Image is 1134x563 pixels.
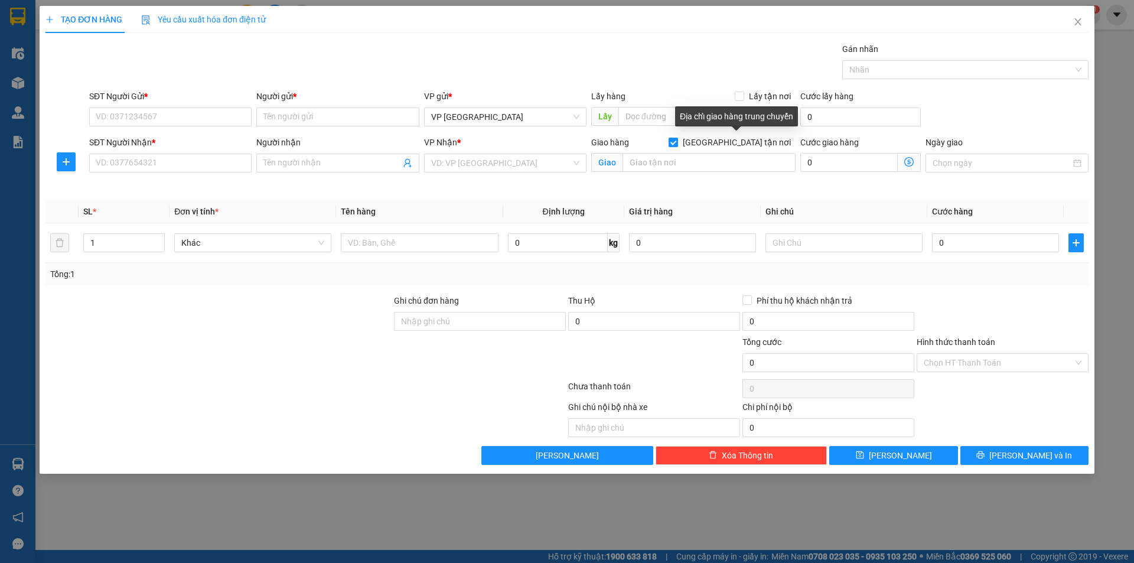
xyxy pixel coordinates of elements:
input: Cước lấy hàng [800,108,921,126]
span: dollar-circle [904,157,914,167]
input: Cước giao hàng [800,153,898,172]
th: Ghi chú [761,200,927,223]
span: Yêu cầu xuất hóa đơn điện tử [141,15,266,24]
input: Ghi Chú [765,233,923,252]
label: Hình thức thanh toán [917,337,995,347]
span: plus [57,157,75,167]
img: icon [141,15,151,25]
span: VP Đà Nẵng [431,108,579,126]
span: Định lượng [543,207,585,216]
input: 0 [629,233,756,252]
span: Đơn vị tính [174,207,219,216]
button: [PERSON_NAME] [481,446,653,465]
input: VD: Bàn, Ghế [341,233,498,252]
span: Lấy [591,107,618,126]
span: Thu Hộ [568,296,595,305]
span: VP Nhận [424,138,457,147]
span: plus [45,15,54,24]
label: Gán nhãn [842,44,878,54]
span: kg [608,233,620,252]
span: Cước hàng [932,207,973,216]
label: Ngày giao [926,138,963,147]
div: Người nhận [256,136,419,149]
span: Tên hàng [341,207,376,216]
div: Người gửi [256,90,419,103]
span: Giao [591,153,623,172]
label: Cước giao hàng [800,138,859,147]
div: Địa chỉ giao hàng trung chuyển [675,106,798,126]
input: Ngày giao [933,157,1070,170]
span: user-add [403,158,412,168]
button: plus [57,152,76,171]
button: delete [50,233,69,252]
span: Phí thu hộ khách nhận trả [752,294,857,307]
label: Cước lấy hàng [800,92,853,101]
span: Khác [181,234,324,252]
span: close [1073,17,1083,27]
span: Giá trị hàng [629,207,673,216]
input: Dọc đường [618,107,796,126]
span: [PERSON_NAME] và In [989,449,1072,462]
span: delete [709,451,717,460]
span: save [856,451,864,460]
div: SĐT Người Gửi [89,90,252,103]
button: Close [1061,6,1094,39]
span: Lấy tận nơi [744,90,796,103]
span: [PERSON_NAME] [536,449,599,462]
span: [PERSON_NAME] [869,449,932,462]
input: Nhập ghi chú [568,418,740,437]
button: printer[PERSON_NAME] và In [960,446,1089,465]
div: Chi phí nội bộ [742,401,914,418]
span: Tổng cước [742,337,781,347]
span: Giao hàng [591,138,629,147]
button: deleteXóa Thông tin [656,446,827,465]
span: TẠO ĐƠN HÀNG [45,15,122,24]
span: printer [976,451,985,460]
div: SĐT Người Nhận [89,136,252,149]
div: VP gửi [424,90,586,103]
button: save[PERSON_NAME] [829,446,957,465]
input: Giao tận nơi [623,153,796,172]
span: SL [83,207,93,216]
div: Chưa thanh toán [567,380,741,401]
input: Ghi chú đơn hàng [394,312,566,331]
div: Ghi chú nội bộ nhà xe [568,401,740,418]
div: Tổng: 1 [50,268,438,281]
span: [GEOGRAPHIC_DATA] tận nơi [678,136,796,149]
span: Lấy hàng [591,92,625,101]
span: plus [1069,238,1083,248]
button: plus [1068,233,1084,252]
span: Xóa Thông tin [722,449,773,462]
label: Ghi chú đơn hàng [394,296,459,305]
